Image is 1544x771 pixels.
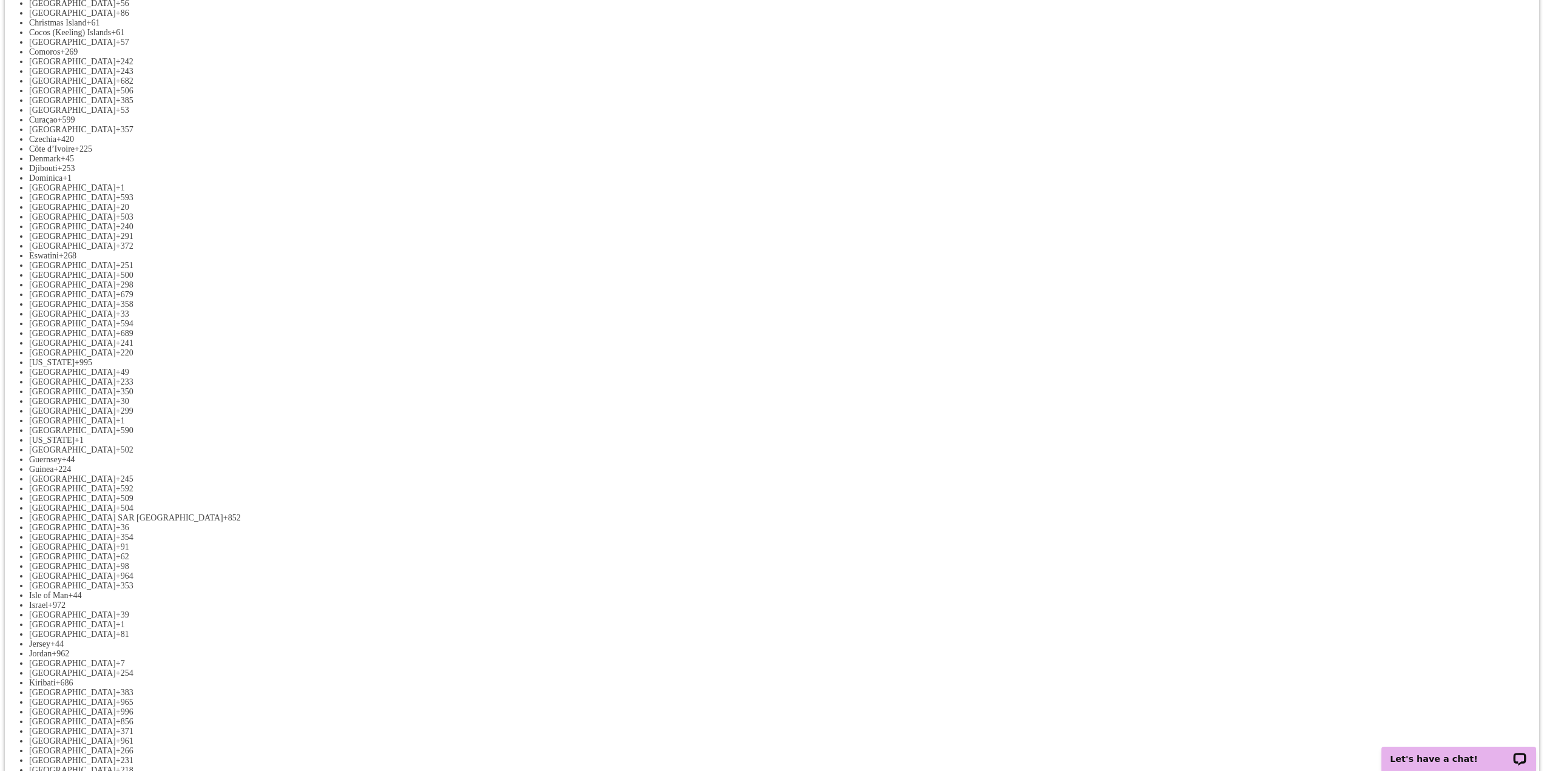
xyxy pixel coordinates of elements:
span: +593 [116,193,133,202]
span: +251 [116,261,133,270]
span: +372 [116,241,133,251]
iframe: LiveChat chat widget [1374,733,1544,771]
span: +220 [116,348,133,357]
span: [GEOGRAPHIC_DATA] [29,319,116,328]
span: Israel [29,601,48,610]
span: [GEOGRAPHIC_DATA] [29,8,116,18]
span: [GEOGRAPHIC_DATA] [29,484,116,493]
span: [GEOGRAPHIC_DATA] [29,67,116,76]
span: [GEOGRAPHIC_DATA] [29,426,116,435]
span: [GEOGRAPHIC_DATA] [29,290,116,299]
span: +62 [116,552,129,561]
span: [GEOGRAPHIC_DATA] [29,193,116,202]
span: +856 [116,717,133,726]
span: +240 [116,222,133,231]
span: Denmark [29,154,61,163]
span: +269 [60,47,78,56]
span: [GEOGRAPHIC_DATA] [29,300,116,309]
span: +242 [116,57,133,66]
span: +243 [116,67,133,76]
span: [GEOGRAPHIC_DATA] [29,212,116,221]
span: +53 [116,106,129,115]
span: +233 [116,377,133,386]
span: [GEOGRAPHIC_DATA] [29,96,116,105]
span: +350 [116,387,133,396]
span: [GEOGRAPHIC_DATA] [29,610,116,619]
span: +1 [75,436,84,445]
span: Curaçao [29,115,58,124]
span: [GEOGRAPHIC_DATA] [29,727,116,736]
span: +383 [116,688,133,697]
span: +358 [116,300,133,309]
span: +44 [62,455,75,464]
span: +225 [75,144,92,153]
span: +36 [116,523,129,532]
span: [GEOGRAPHIC_DATA] [29,106,116,115]
span: [GEOGRAPHIC_DATA] SAR [GEOGRAPHIC_DATA] [29,513,223,522]
span: [GEOGRAPHIC_DATA] [29,125,116,134]
span: +298 [116,280,133,289]
span: +61 [111,28,124,37]
span: [US_STATE] [29,436,75,445]
span: [GEOGRAPHIC_DATA] [29,668,116,678]
span: +852 [223,513,241,522]
span: Isle of Man [29,591,69,600]
span: +1 [116,620,125,629]
span: +231 [116,756,133,765]
span: [GEOGRAPHIC_DATA] [29,416,116,425]
span: Christmas Island [29,18,87,27]
span: [GEOGRAPHIC_DATA] [29,232,116,241]
span: +81 [116,630,129,639]
span: [GEOGRAPHIC_DATA] [29,503,116,513]
span: +224 [53,465,71,474]
span: +45 [61,154,74,163]
span: [GEOGRAPHIC_DATA] [29,76,116,86]
span: [GEOGRAPHIC_DATA] [29,338,116,348]
span: [GEOGRAPHIC_DATA] [29,329,116,338]
span: +91 [116,542,129,551]
span: +44 [69,591,82,600]
span: +504 [116,503,133,513]
span: +245 [116,474,133,483]
span: [GEOGRAPHIC_DATA] [29,756,116,765]
span: +241 [116,338,133,348]
span: [GEOGRAPHIC_DATA] [29,746,116,755]
span: [GEOGRAPHIC_DATA] [29,474,116,483]
span: +385 [116,96,133,105]
span: [GEOGRAPHIC_DATA] [29,688,116,697]
span: Cocos (Keeling) Islands [29,28,111,37]
span: Comoros [29,47,60,56]
span: [GEOGRAPHIC_DATA] [29,38,116,47]
span: [GEOGRAPHIC_DATA] [29,659,116,668]
span: +965 [116,698,133,707]
span: +254 [116,668,133,678]
span: [GEOGRAPHIC_DATA] [29,736,116,746]
span: +354 [116,533,133,542]
span: +506 [116,86,133,95]
span: +253 [58,164,75,173]
span: +599 [58,115,75,124]
span: [GEOGRAPHIC_DATA] [29,241,116,251]
span: +590 [116,426,133,435]
span: +20 [116,203,129,212]
span: +961 [116,736,133,746]
span: [GEOGRAPHIC_DATA] [29,348,116,357]
span: Eswatini [29,251,59,260]
span: +509 [116,494,133,503]
span: [GEOGRAPHIC_DATA] [29,630,116,639]
span: +44 [50,639,64,648]
span: +57 [116,38,129,47]
span: Djibouti [29,164,58,173]
span: [GEOGRAPHIC_DATA] [29,57,116,66]
span: [GEOGRAPHIC_DATA] [29,717,116,726]
span: [GEOGRAPHIC_DATA] [29,707,116,716]
span: [GEOGRAPHIC_DATA] [29,533,116,542]
span: +502 [116,445,133,454]
span: Côte d’Ivoire [29,144,75,153]
span: [GEOGRAPHIC_DATA] [29,523,116,532]
span: [GEOGRAPHIC_DATA] [29,552,116,561]
span: [GEOGRAPHIC_DATA] [29,571,116,581]
span: Guernsey [29,455,62,464]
